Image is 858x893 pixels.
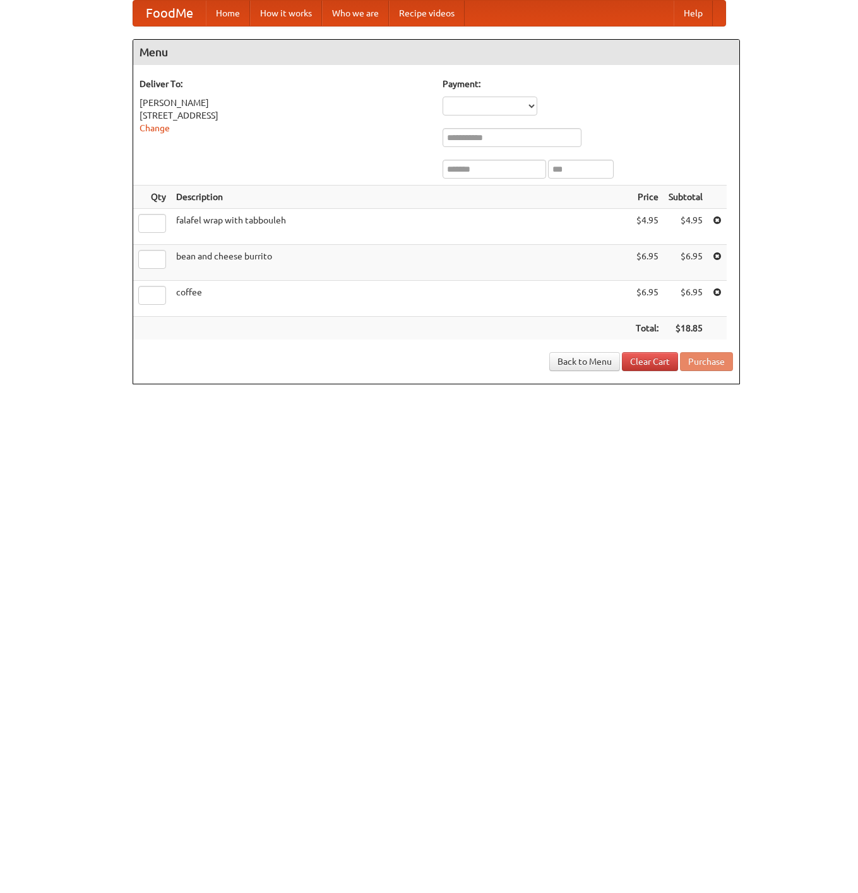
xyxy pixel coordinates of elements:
[631,186,664,209] th: Price
[140,97,430,109] div: [PERSON_NAME]
[133,186,171,209] th: Qty
[171,245,631,281] td: bean and cheese burrito
[171,209,631,245] td: falafel wrap with tabbouleh
[631,281,664,317] td: $6.95
[664,186,708,209] th: Subtotal
[322,1,389,26] a: Who we are
[549,352,620,371] a: Back to Menu
[664,209,708,245] td: $4.95
[622,352,678,371] a: Clear Cart
[674,1,713,26] a: Help
[631,245,664,281] td: $6.95
[250,1,322,26] a: How it works
[133,1,206,26] a: FoodMe
[133,40,739,65] h4: Menu
[664,245,708,281] td: $6.95
[140,123,170,133] a: Change
[206,1,250,26] a: Home
[389,1,465,26] a: Recipe videos
[631,209,664,245] td: $4.95
[140,109,430,122] div: [STREET_ADDRESS]
[171,281,631,317] td: coffee
[680,352,733,371] button: Purchase
[631,317,664,340] th: Total:
[664,317,708,340] th: $18.85
[140,78,430,90] h5: Deliver To:
[664,281,708,317] td: $6.95
[171,186,631,209] th: Description
[443,78,733,90] h5: Payment:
